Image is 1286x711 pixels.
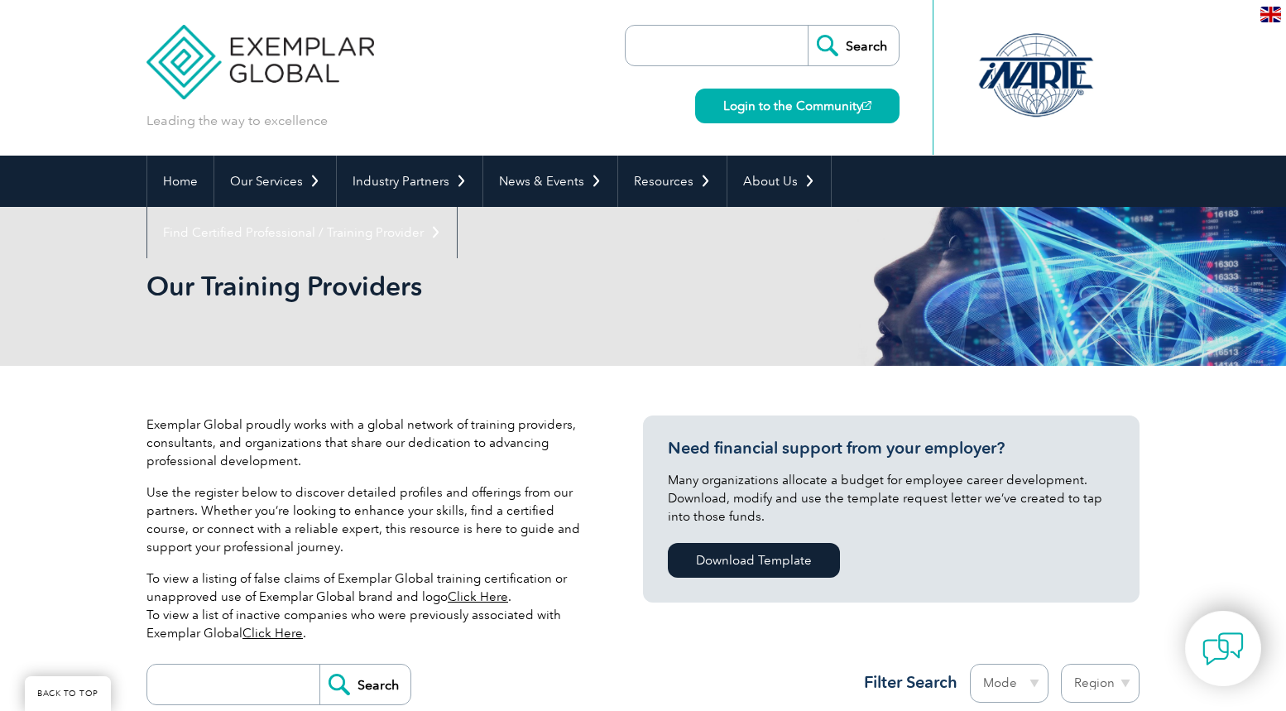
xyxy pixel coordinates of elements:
[727,156,831,207] a: About Us
[854,672,957,693] h3: Filter Search
[1202,628,1244,670] img: contact-chat.png
[668,438,1115,459] h3: Need financial support from your employer?
[146,112,328,130] p: Leading the way to excellence
[214,156,336,207] a: Our Services
[242,626,303,641] a: Click Here
[337,156,482,207] a: Industry Partners
[147,207,457,258] a: Find Certified Professional / Training Provider
[618,156,727,207] a: Resources
[146,416,593,470] p: Exemplar Global proudly works with a global network of training providers, consultants, and organ...
[668,471,1115,526] p: Many organizations allocate a budget for employee career development. Download, modify and use th...
[25,676,111,711] a: BACK TO TOP
[695,89,900,123] a: Login to the Community
[448,589,508,604] a: Click Here
[808,26,899,65] input: Search
[668,543,840,578] a: Download Template
[483,156,617,207] a: News & Events
[862,101,871,110] img: open_square.png
[146,483,593,556] p: Use the register below to discover detailed profiles and offerings from our partners. Whether you...
[1260,7,1281,22] img: en
[146,273,842,300] h2: Our Training Providers
[147,156,214,207] a: Home
[319,665,410,704] input: Search
[146,569,593,642] p: To view a listing of false claims of Exemplar Global training certification or unapproved use of ...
